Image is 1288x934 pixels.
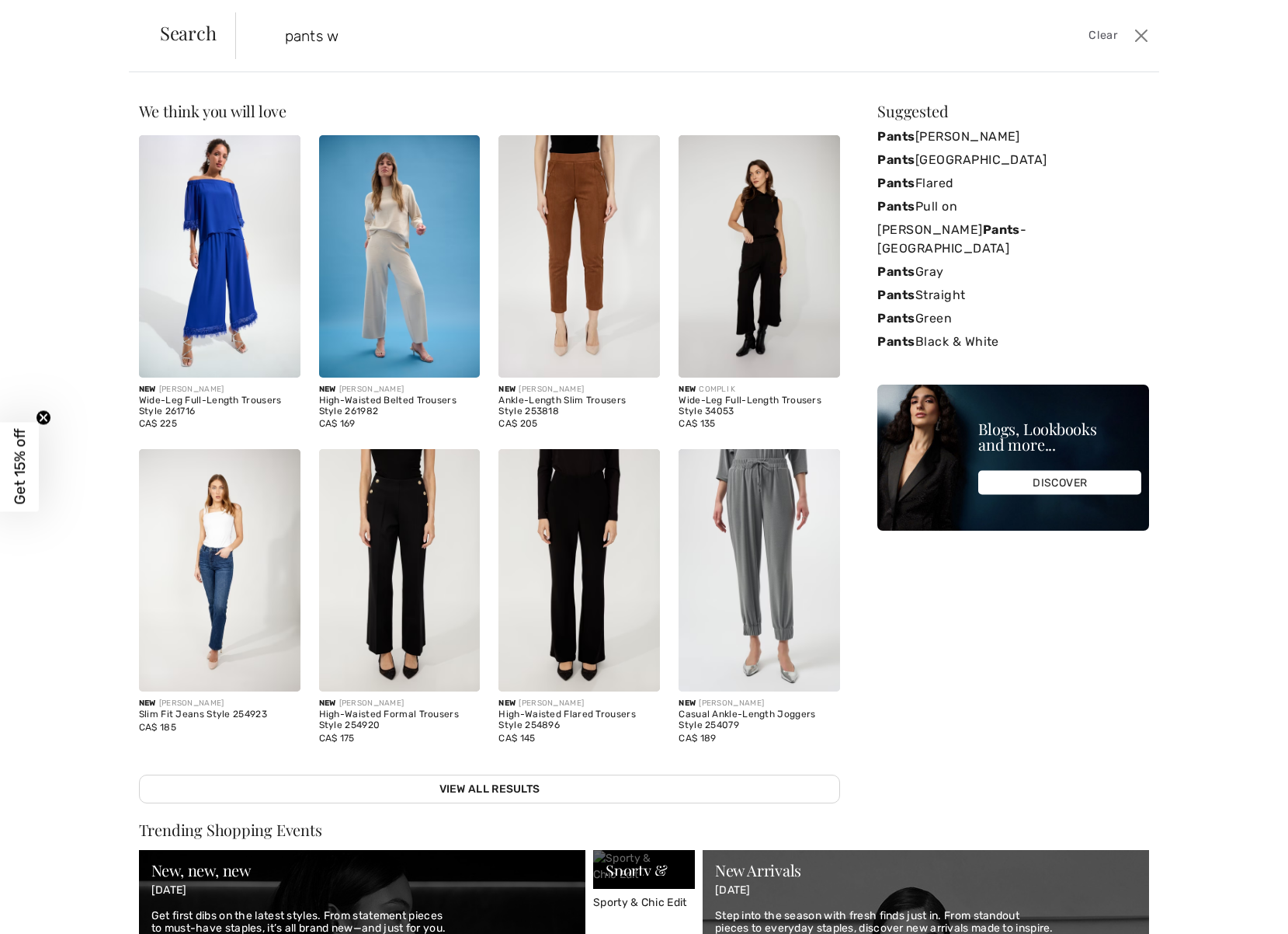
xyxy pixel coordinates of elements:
[319,418,356,429] span: CA$ 169
[139,822,1150,838] div: Trending Shopping Events
[593,850,695,909] a: Sporty & Chic Edit Sporty & Chic Edit Sporty & Chic Edit
[877,125,1149,148] a: Pants[PERSON_NAME]
[715,884,1137,897] p: [DATE]
[319,396,481,417] div: High-Waisted Belted Trousers Style 261982
[679,449,840,692] img: Casual Ankle-Length Joggers Style 254079. Grey melange
[983,222,1020,237] strong: Pants
[498,699,516,708] span: New
[319,449,481,692] img: High-Waisted Formal Trousers Style 254920. Black
[1088,27,1117,44] span: Clear
[498,385,516,394] span: New
[139,775,841,803] a: View All Results
[877,264,915,279] strong: Pants
[36,410,51,426] button: Close teaser
[319,698,481,709] div: [PERSON_NAME]
[498,733,535,744] span: CA$ 145
[679,396,840,417] div: Wide-Leg Full-Length Trousers Style 34053
[978,421,1141,452] div: Blogs, Lookbooks and more...
[593,896,686,909] span: Sporty & Chic Edit
[877,288,915,302] strong: Pants
[679,418,715,429] span: CA$ 135
[139,396,300,417] div: Wide-Leg Full-Length Trousers Style 261716
[679,699,696,708] span: New
[498,449,660,692] img: High-Waisted Flared Trousers Style 254896. Black
[679,733,716,744] span: CA$ 189
[139,385,156,394] span: New
[679,385,696,394] span: New
[36,11,68,25] span: Chat
[877,218,1149,260] a: [PERSON_NAME]Pants- [GEOGRAPHIC_DATA]
[679,135,840,378] img: Wide-Leg Full-Length Trousers Style 34053. Black
[151,863,573,878] div: New, new, new
[877,152,915,167] strong: Pants
[498,396,660,417] div: Ankle-Length Slim Trousers Style 253818
[151,884,573,897] p: [DATE]
[139,449,300,692] img: Slim Fit Jeans Style 254923. Blue
[160,23,217,42] span: Search
[139,698,300,709] div: [PERSON_NAME]
[877,260,1149,284] a: PantsGray
[139,100,286,121] span: We think you will love
[877,148,1149,172] a: Pants[GEOGRAPHIC_DATA]
[877,334,915,349] strong: Pants
[319,135,481,378] img: High-Waisted Belted Trousers Style 261982. Birch melange
[498,418,537,429] span: CA$ 205
[11,429,29,505] span: Get 15% off
[319,709,481,731] div: High-Waisted Formal Trousers Style 254920
[877,311,915,326] strong: Pants
[978,471,1141,495] div: DISCOVER
[1130,23,1153,48] button: Close
[319,385,336,394] span: New
[877,103,1149,119] div: Suggested
[877,176,915,190] strong: Pants
[139,699,156,708] span: New
[877,307,1149,330] a: PantsGreen
[877,385,1149,531] img: Blogs, Lookbooks and more...
[498,709,660,731] div: High-Waisted Flared Trousers Style 254896
[319,384,481,396] div: [PERSON_NAME]
[139,709,300,720] div: Slim Fit Jeans Style 254923
[606,863,682,894] div: Sporty & Chic Edit
[319,699,336,708] span: New
[679,709,840,731] div: Casual Ankle-Length Joggers Style 254079
[139,135,300,378] img: Wide-Leg Full-Length Trousers Style 261716. Royal Sapphire 163
[139,384,300,396] div: [PERSON_NAME]
[877,284,1149,307] a: PantsStraight
[679,384,840,396] div: COMPLI K
[715,863,1137,878] div: New Arrivals
[273,12,915,59] input: TYPE TO SEARCH
[139,722,176,733] span: CA$ 185
[498,384,660,396] div: [PERSON_NAME]
[877,129,915,144] strong: Pants
[139,418,177,429] span: CA$ 225
[319,733,355,744] span: CA$ 175
[498,698,660,709] div: [PERSON_NAME]
[679,698,840,709] div: [PERSON_NAME]
[498,135,660,378] img: Ankle-Length Slim Trousers Style 253818. Camel
[877,195,1149,218] a: PantsPull on
[877,199,915,214] strong: Pants
[877,172,1149,195] a: PantsFlared
[877,330,1149,354] a: PantsBlack & White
